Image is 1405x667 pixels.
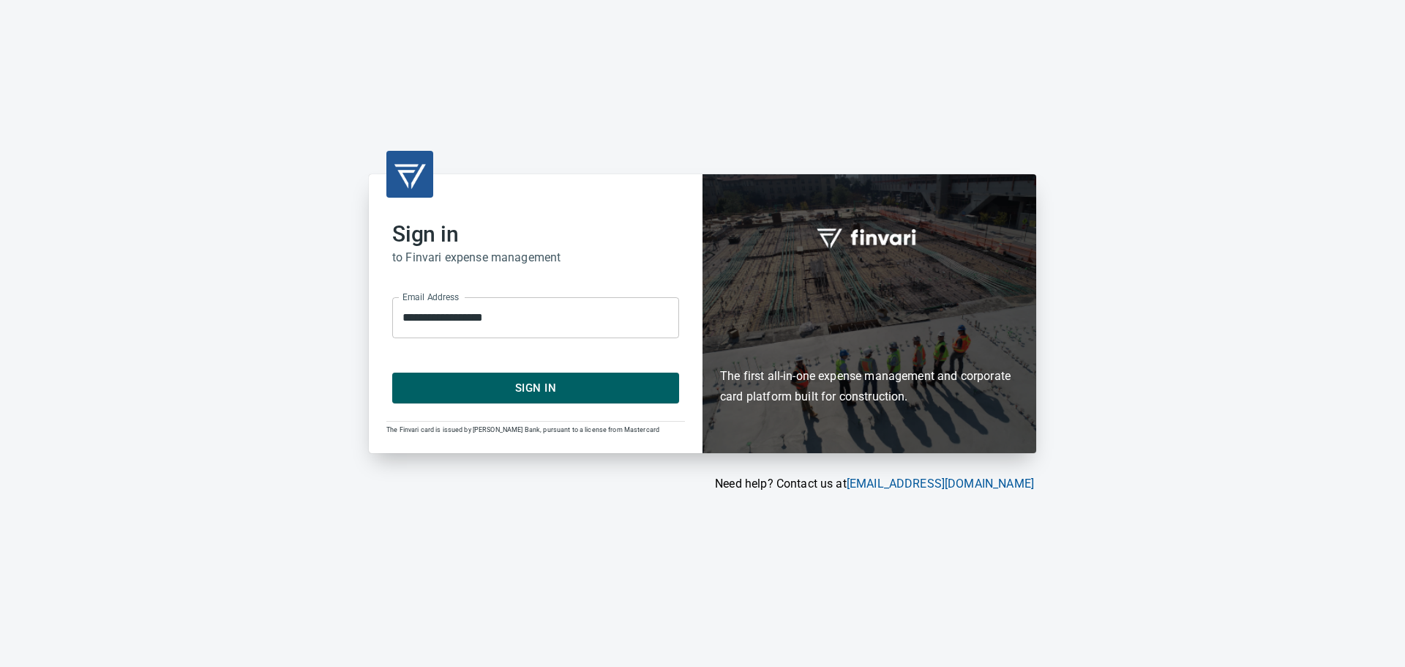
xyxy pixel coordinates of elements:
span: Sign In [408,379,663,398]
span: The Finvari card is issued by [PERSON_NAME] Bank, pursuant to a license from Mastercard [386,426,659,433]
button: Sign In [392,373,679,403]
h6: The first all-in-one expense management and corporate card platform built for construction. [720,282,1019,408]
img: fullword_logo_white.png [814,220,924,254]
img: transparent_logo.png [392,157,427,192]
div: Finvari [702,174,1036,453]
p: Need help? Contact us at [369,475,1034,493]
a: [EMAIL_ADDRESS][DOMAIN_NAME] [847,477,1034,491]
h6: to Finvari expense management [392,247,679,268]
h2: Sign in [392,221,679,247]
